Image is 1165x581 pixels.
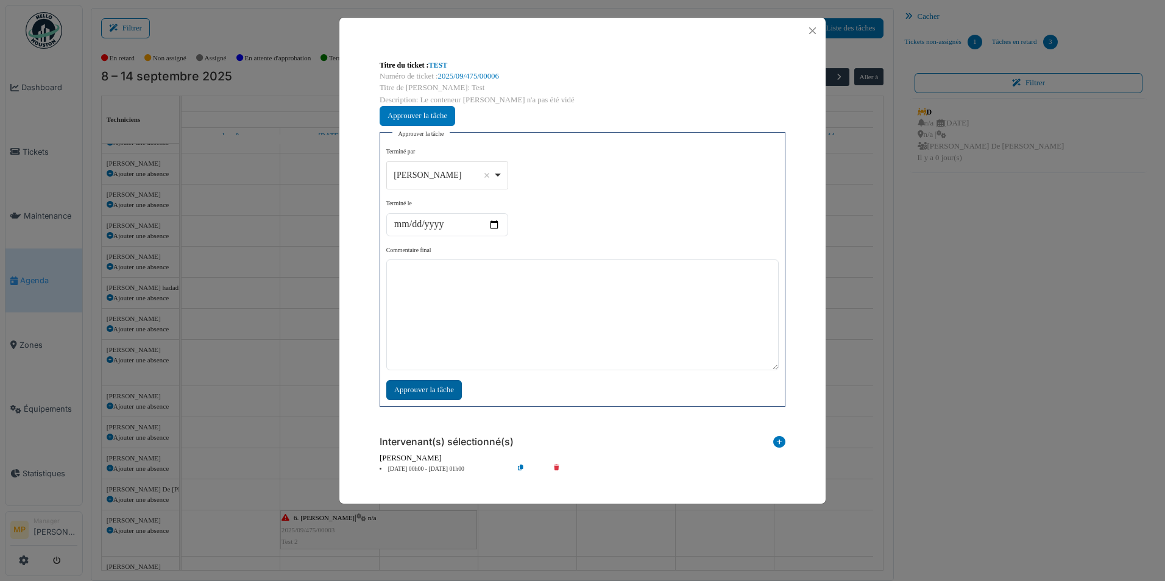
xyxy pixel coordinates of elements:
[481,169,493,181] button: Remove item: '18407'
[394,169,493,181] div: [PERSON_NAME]
[374,465,513,474] li: [DATE] 00h00 - [DATE] 01h00
[380,60,785,71] div: Titre du ticket :
[386,246,431,255] label: Commentaire final
[380,71,785,82] div: Numéro de ticket :
[380,436,514,448] h6: Intervenant(s) sélectionné(s)
[429,61,448,69] a: TEST
[386,199,412,208] label: Terminé le
[380,82,785,94] div: Titre de [PERSON_NAME]: Test
[380,106,455,126] button: Approuver la tâche
[380,452,785,464] div: [PERSON_NAME]
[438,72,499,80] a: 2025/09/475/00006
[804,23,821,39] button: Close
[386,147,415,157] label: Terminé par
[380,94,785,106] div: Description: Le conteneur [PERSON_NAME] n'a pas été vidé
[773,436,785,452] i: Ajouter
[392,130,450,137] div: Approuver la tâche
[386,380,462,400] div: Approuver la tâche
